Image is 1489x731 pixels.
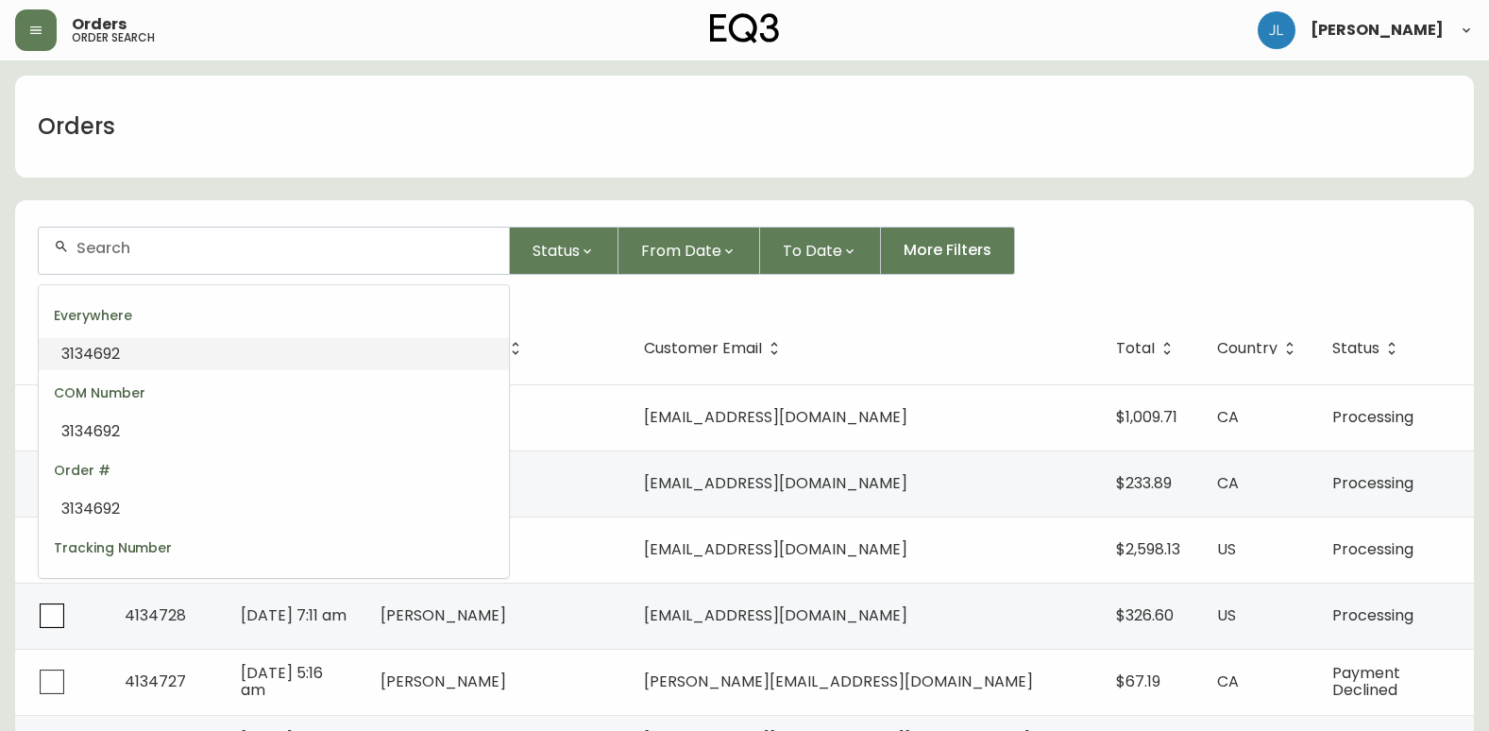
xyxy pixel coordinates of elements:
span: [DATE] 7:11 am [241,604,347,626]
span: 3134692 [61,343,120,365]
span: More Filters [904,240,991,261]
span: $326.60 [1116,604,1174,626]
div: Everywhere [39,293,509,338]
div: COM Number [39,370,509,416]
span: $2,598.13 [1116,538,1180,560]
span: US [1217,604,1236,626]
span: Processing [1332,472,1413,494]
span: Processing [1332,406,1413,428]
button: From Date [618,227,760,275]
span: Status [1332,343,1379,354]
h5: order search [72,32,155,43]
span: [EMAIL_ADDRESS][DOMAIN_NAME] [644,406,907,428]
span: Processing [1332,538,1413,560]
img: 1c9c23e2a847dab86f8017579b61559c [1258,11,1295,49]
span: Status [533,239,580,263]
span: Orders [72,17,127,32]
span: CA [1217,472,1239,494]
span: Status [1332,340,1404,357]
span: [PERSON_NAME] [381,604,506,626]
span: Total [1116,340,1179,357]
span: $1,009.71 [1116,406,1177,428]
span: Country [1217,343,1277,354]
span: CA [1217,406,1239,428]
span: 3134692 [61,420,120,442]
span: 3134692 [61,575,120,597]
span: Customer Email [644,343,762,354]
span: [EMAIL_ADDRESS][DOMAIN_NAME] [644,604,907,626]
div: Order # [39,448,509,493]
span: [PERSON_NAME] [381,671,506,692]
h1: Orders [38,110,115,143]
span: [DATE] 5:16 am [241,662,323,701]
button: To Date [760,227,881,275]
span: $233.89 [1116,472,1172,494]
span: [PERSON_NAME] [1311,23,1444,38]
span: CA [1217,671,1239,692]
img: logo [710,13,780,43]
input: Search [76,239,494,257]
span: US [1217,538,1236,560]
span: [EMAIL_ADDRESS][DOMAIN_NAME] [644,538,907,560]
span: $67.19 [1116,671,1160,692]
span: Processing [1332,604,1413,626]
span: 4134727 [125,671,186,692]
span: Customer Email [644,340,787,357]
span: Payment Declined [1332,662,1400,701]
button: Status [510,227,618,275]
span: From Date [641,239,721,263]
span: Country [1217,340,1302,357]
span: Total [1116,343,1155,354]
span: To Date [783,239,842,263]
span: 4134728 [125,604,186,626]
button: More Filters [881,227,1015,275]
span: 3134692 [61,498,120,519]
div: Tracking Number [39,525,509,570]
span: [PERSON_NAME][EMAIL_ADDRESS][DOMAIN_NAME] [644,671,1033,692]
span: [EMAIL_ADDRESS][DOMAIN_NAME] [644,472,907,494]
